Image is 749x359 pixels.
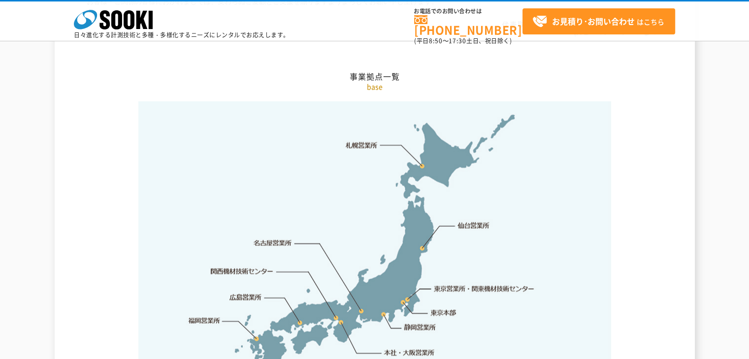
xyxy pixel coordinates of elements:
span: はこちら [532,14,664,29]
a: お見積り･お問い合わせはこちら [522,8,675,34]
a: 福岡営業所 [188,316,220,326]
a: 東京本部 [431,308,456,318]
a: 仙台営業所 [457,221,489,231]
a: 名古屋営業所 [254,239,292,248]
span: 17:30 [449,36,466,45]
a: 静岡営業所 [404,323,436,332]
span: 8:50 [429,36,443,45]
strong: お見積り･お問い合わせ [552,15,635,27]
a: 本社・大阪営業所 [383,348,435,358]
a: 関西機材技術センター [211,267,273,276]
a: 東京営業所・関東機材技術センター [434,284,535,294]
p: base [87,82,663,92]
a: 札幌営業所 [346,140,378,150]
a: 広島営業所 [230,292,262,302]
a: [PHONE_NUMBER] [414,15,522,35]
span: (平日 ～ 土日、祝日除く) [414,36,512,45]
span: お電話でのお問い合わせは [414,8,522,14]
p: 日々進化する計測技術と多種・多様化するニーズにレンタルでお応えします。 [74,32,290,38]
